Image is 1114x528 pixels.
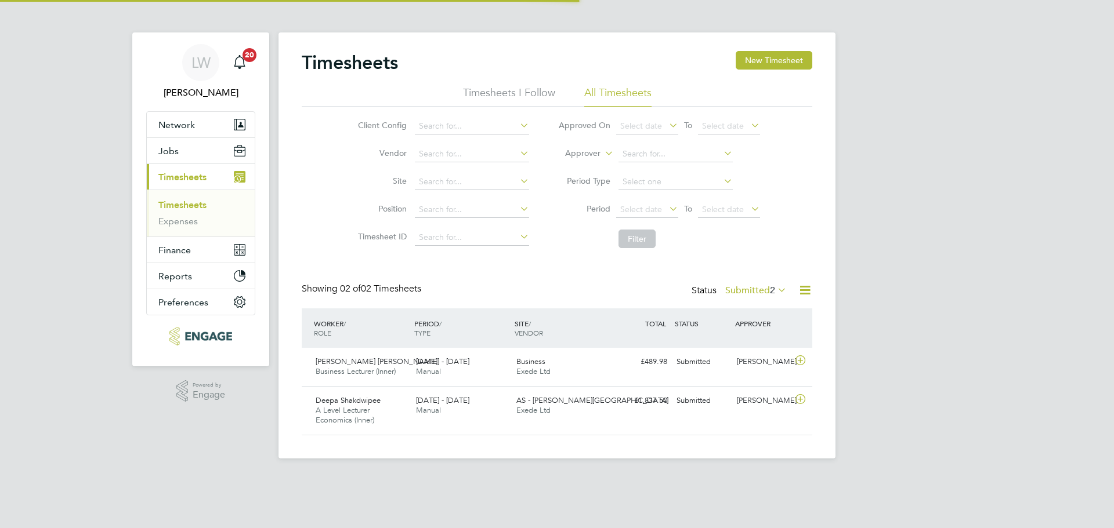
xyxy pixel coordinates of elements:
[439,319,442,328] span: /
[415,118,529,134] input: Search for...
[414,328,431,337] span: TYPE
[558,120,610,130] label: Approved On
[512,313,612,343] div: SITE
[672,391,732,410] div: Submitted
[147,138,255,163] button: Jobs
[146,86,255,100] span: Lana Williams
[147,237,255,263] button: Finance
[702,121,744,131] span: Select date
[415,146,529,162] input: Search for...
[158,271,192,282] span: Reports
[770,285,775,296] span: 2
[415,202,529,218] input: Search for...
[158,245,191,256] span: Finance
[193,390,225,400] span: Engage
[243,48,256,62] span: 20
[147,190,255,236] div: Timesheets
[228,44,251,81] a: 20
[314,328,331,337] span: ROLE
[702,204,744,214] span: Select date
[612,391,672,410] div: £1,837.50
[147,164,255,190] button: Timesheets
[355,120,407,130] label: Client Config
[692,283,789,299] div: Status
[732,391,793,410] div: [PERSON_NAME]
[681,118,696,133] span: To
[672,313,732,334] div: STATUS
[415,230,529,246] input: Search for...
[158,119,195,130] span: Network
[619,174,733,190] input: Select one
[463,86,555,107] li: Timesheets I Follow
[147,112,255,137] button: Network
[132,32,269,366] nav: Main navigation
[516,405,551,415] span: Exede Ltd
[416,395,469,405] span: [DATE] - [DATE]
[416,366,441,376] span: Manual
[619,230,656,248] button: Filter
[620,204,662,214] span: Select date
[316,405,374,425] span: A Level Lecturer Economics (Inner)
[176,380,226,402] a: Powered byEngage
[147,263,255,289] button: Reports
[732,313,793,334] div: APPROVER
[193,380,225,390] span: Powered by
[158,199,207,210] a: Timesheets
[355,203,407,214] label: Position
[158,297,208,308] span: Preferences
[612,352,672,372] div: £489.98
[158,216,198,227] a: Expenses
[548,148,601,159] label: Approver
[736,51,812,70] button: New Timesheet
[316,366,396,376] span: Business Lecturer (Inner)
[311,313,411,343] div: WORKER
[355,148,407,158] label: Vendor
[732,352,793,372] div: [PERSON_NAME]
[516,395,668,405] span: AS - [PERSON_NAME][GEOGRAPHIC_DATA]
[645,319,666,328] span: TOTAL
[516,356,545,366] span: Business
[558,203,610,214] label: Period
[340,283,361,294] span: 02 of
[515,328,543,337] span: VENDOR
[340,283,421,294] span: 02 Timesheets
[316,395,381,405] span: Deepa Shakdwipee
[169,327,232,345] img: xede-logo-retina.png
[191,55,211,70] span: LW
[411,313,512,343] div: PERIOD
[355,231,407,242] label: Timesheet ID
[158,172,207,183] span: Timesheets
[681,201,696,216] span: To
[302,51,398,74] h2: Timesheets
[619,146,733,162] input: Search for...
[343,319,346,328] span: /
[147,289,255,315] button: Preferences
[316,356,437,366] span: [PERSON_NAME] [PERSON_NAME]
[355,176,407,186] label: Site
[725,285,787,296] label: Submitted
[672,352,732,372] div: Submitted
[302,283,424,295] div: Showing
[416,405,441,415] span: Manual
[516,366,551,376] span: Exede Ltd
[529,319,531,328] span: /
[146,44,255,100] a: LW[PERSON_NAME]
[558,176,610,186] label: Period Type
[146,327,255,345] a: Go to home page
[620,121,662,131] span: Select date
[415,174,529,190] input: Search for...
[584,86,652,107] li: All Timesheets
[416,356,469,366] span: [DATE] - [DATE]
[158,145,179,156] span: Jobs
